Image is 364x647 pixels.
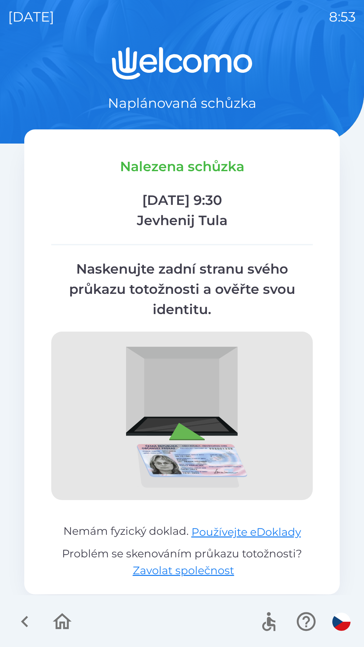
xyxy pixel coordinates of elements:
[51,156,313,177] p: Nalezena schůzka
[24,47,340,80] img: Logo
[332,613,351,631] img: cs flag
[51,546,313,579] p: Problém se skenováním průkazu totožnosti?
[329,7,356,27] p: 8:53
[108,93,256,113] p: Naplánovaná schůzka
[51,523,313,540] p: Nemám fyzický doklad.
[51,259,313,319] p: Naskenujte zadní stranu svého průkazu totožnosti a ověřte svou identitu.
[51,190,313,210] p: [DATE] 9:30
[51,210,313,230] p: Jevhenij Tula
[133,562,234,579] button: Zavolat společnost
[191,524,301,540] button: Používejte eDoklady
[8,7,54,27] p: [DATE]
[51,332,313,500] img: scan-id.png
